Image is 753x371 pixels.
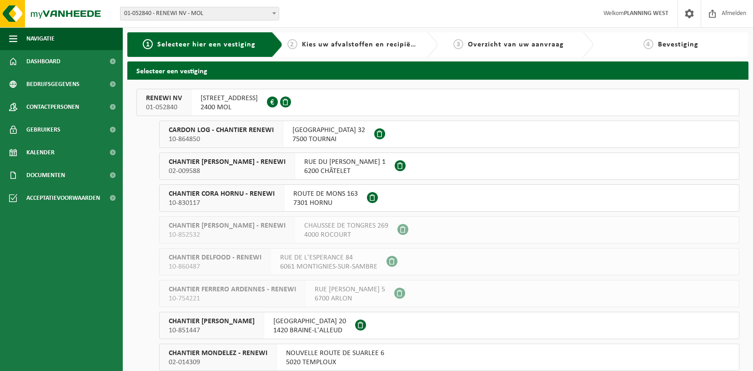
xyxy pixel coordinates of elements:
button: CHANTIER [PERSON_NAME] - RENEWI 02-009588 RUE DU [PERSON_NAME] 16200 CHÂTELET [159,152,739,180]
button: CHANTIER MONDELEZ - RENEWI 02-014309 NOUVELLE ROUTE DE SUARLEE 65020 TEMPLOUX [159,344,739,371]
span: 2400 MOL [201,103,258,112]
span: 10-860487 [169,262,261,271]
span: 10-754221 [169,294,296,303]
span: Bevestiging [658,41,698,48]
span: 7500 TOURNAI [292,135,365,144]
span: RUE DE L'ESPERANCE 84 [280,253,377,262]
span: Kies uw afvalstoffen en recipiënten [302,41,427,48]
button: CHANTIER CORA HORNU - RENEWI 10-830117 ROUTE DE MONS 1637301 HORNU [159,184,739,212]
span: 1420 BRAINE-L'ALLEUD [273,326,346,335]
span: 6700 ARLON [315,294,385,303]
span: NOUVELLE ROUTE DE SUARLEE 6 [286,349,384,358]
span: 10-864850 [169,135,274,144]
span: 3 [453,39,463,49]
span: [GEOGRAPHIC_DATA] 20 [273,317,346,326]
span: 02-014309 [169,358,267,367]
span: 10-852532 [169,230,286,239]
span: CHANTIER FERRERO ARDENNES - RENEWI [169,285,296,294]
span: RUE DU [PERSON_NAME] 1 [304,158,386,167]
span: Overzicht van uw aanvraag [468,41,564,48]
button: CHANTIER [PERSON_NAME] 10-851447 [GEOGRAPHIC_DATA] 201420 BRAINE-L'ALLEUD [159,312,739,339]
span: ROUTE DE MONS 163 [293,189,358,198]
span: [STREET_ADDRESS] [201,94,258,103]
span: [GEOGRAPHIC_DATA] 32 [292,126,365,135]
span: 6061 MONTIGNIES-SUR-SAMBRE [280,262,377,271]
span: 10-830117 [169,198,275,208]
span: 01-052840 - RENEWI NV - MOL [120,7,279,20]
span: Navigatie [26,27,55,50]
span: 10-851447 [169,326,255,335]
span: 1 [143,39,153,49]
span: 6200 CHÂTELET [304,167,386,176]
span: 02-009588 [169,167,286,176]
span: 01-052840 - RENEWI NV - MOL [120,7,279,20]
button: RENEWI NV 01-052840 [STREET_ADDRESS]2400 MOL [136,89,739,116]
span: 7301 HORNU [293,198,358,208]
span: 4000 ROCOURT [304,230,388,239]
span: 5020 TEMPLOUX [286,358,384,367]
span: CHANTIER CORA HORNU - RENEWI [169,189,275,198]
span: Gebruikers [26,118,60,141]
span: Kalender [26,141,55,164]
span: Selecteer hier een vestiging [157,41,256,48]
span: CARDON LOG - CHANTIER RENEWI [169,126,274,135]
span: CHANTIER MONDELEZ - RENEWI [169,349,267,358]
span: Contactpersonen [26,96,79,118]
strong: PLANNING WEST [624,10,668,17]
span: Dashboard [26,50,60,73]
button: CARDON LOG - CHANTIER RENEWI 10-864850 [GEOGRAPHIC_DATA] 327500 TOURNAI [159,121,739,148]
span: Documenten [26,164,65,187]
span: RUE [PERSON_NAME] 5 [315,285,385,294]
span: 2 [287,39,297,49]
span: CHAUSSEE DE TONGRES 269 [304,221,388,230]
h2: Selecteer een vestiging [127,61,748,79]
span: RENEWI NV [146,94,182,103]
span: CHANTIER [PERSON_NAME] - RENEWI [169,158,286,167]
span: Acceptatievoorwaarden [26,187,100,209]
span: 01-052840 [146,103,182,112]
span: CHANTIER DELFOOD - RENEWI [169,253,261,262]
span: Bedrijfsgegevens [26,73,80,96]
span: CHANTIER [PERSON_NAME] - RENEWI [169,221,286,230]
span: 4 [643,39,653,49]
span: CHANTIER [PERSON_NAME] [169,317,255,326]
